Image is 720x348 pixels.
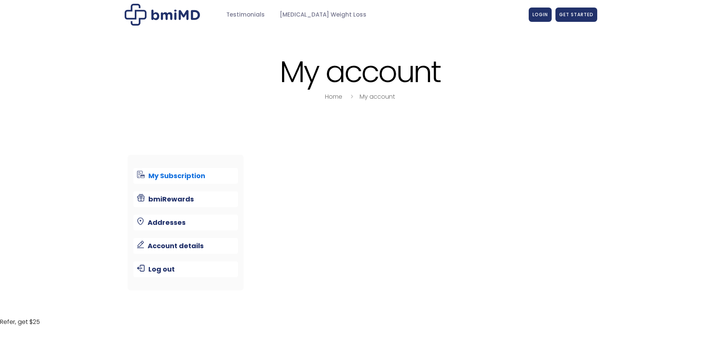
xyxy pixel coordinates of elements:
[219,8,272,22] a: Testimonials
[559,11,593,18] span: GET STARTED
[360,92,395,101] a: My account
[325,92,342,101] a: Home
[133,168,238,184] a: My Subscription
[532,11,548,18] span: LOGIN
[128,155,244,290] nav: Account pages
[133,261,238,277] a: Log out
[272,8,374,22] a: [MEDICAL_DATA] Weight Loss
[125,4,200,26] img: My account
[226,11,265,19] span: Testimonials
[133,238,238,254] a: Account details
[280,11,366,19] span: [MEDICAL_DATA] Weight Loss
[529,8,552,22] a: LOGIN
[123,56,597,88] h1: My account
[133,191,238,207] a: bmiRewards
[133,215,238,230] a: Addresses
[555,8,597,22] a: GET STARTED
[348,92,356,101] i: breadcrumbs separator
